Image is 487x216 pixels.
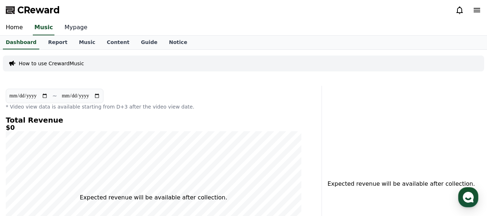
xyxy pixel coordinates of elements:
[80,193,227,202] p: Expected revenue will be available after collection.
[107,167,124,173] span: Settings
[6,124,301,131] h5: $0
[18,167,31,173] span: Home
[52,92,57,100] p: ~
[48,156,93,174] a: Messages
[42,36,73,49] a: Report
[328,180,465,188] p: Expected revenue will be available after collection.
[59,20,93,35] a: Mypage
[60,167,81,173] span: Messages
[17,4,60,16] span: CReward
[93,156,138,174] a: Settings
[73,36,101,49] a: Music
[3,36,39,49] a: Dashboard
[163,36,193,49] a: Notice
[2,156,48,174] a: Home
[6,4,60,16] a: CReward
[101,36,135,49] a: Content
[6,103,301,110] p: * Video view data is available starting from D+3 after the video view date.
[135,36,163,49] a: Guide
[33,20,54,35] a: Music
[19,60,84,67] a: How to use CrewardMusic
[6,116,301,124] h4: Total Revenue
